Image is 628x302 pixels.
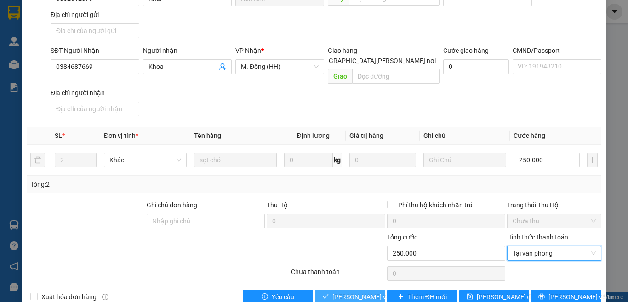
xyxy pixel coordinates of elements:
button: plus [587,153,598,167]
span: Tên hàng [194,132,221,139]
input: Cước giao hàng [443,59,509,74]
span: Đơn vị tính [104,132,138,139]
span: [PERSON_NAME] và [PERSON_NAME] hàng [332,292,457,302]
div: Chưa thanh toán [290,267,386,283]
span: Chưa thu [513,214,596,228]
span: exclamation-circle [262,293,268,301]
span: Thêm ĐH mới [408,292,447,302]
span: save [467,293,473,301]
div: Địa chỉ người gửi [51,10,139,20]
div: Người nhận [143,46,232,56]
span: check [322,293,329,301]
input: Địa chỉ của người nhận [51,102,139,116]
button: delete [30,153,45,167]
span: Tại văn phòng [513,246,596,260]
label: Cước giao hàng [443,47,489,54]
span: Thu Hộ [267,201,288,209]
span: Xuất hóa đơn hàng [38,292,100,302]
span: Giá trị hàng [349,132,383,139]
span: printer [538,293,545,301]
span: plus [398,293,404,301]
span: close-circle [591,251,596,256]
span: [PERSON_NAME] đổi [477,292,536,302]
span: user-add [219,63,226,70]
span: M. Đông (HH) [241,60,319,74]
div: Địa chỉ người nhận [51,88,139,98]
div: Trạng thái Thu Hộ [507,200,601,210]
input: Ghi Chú [423,153,506,167]
label: Ghi chú đơn hàng [147,201,197,209]
span: Cước hàng [514,132,545,139]
input: Ghi chú đơn hàng [147,214,265,228]
span: Khác [109,153,181,167]
span: [PERSON_NAME] và In [548,292,613,302]
span: Tổng cước [387,234,417,241]
span: Phí thu hộ khách nhận trả [394,200,476,210]
label: Hình thức thanh toán [507,234,568,241]
input: VD: Bàn, Ghế [194,153,277,167]
span: info-circle [102,294,108,300]
span: Giao [328,69,352,84]
input: Dọc đường [352,69,440,84]
th: Ghi chú [420,127,510,145]
span: [GEOGRAPHIC_DATA][PERSON_NAME] nơi [310,56,440,66]
span: Giao hàng [328,47,357,54]
div: Tổng: 2 [30,179,243,189]
div: CMND/Passport [513,46,601,56]
span: SL [55,132,62,139]
span: kg [333,153,342,167]
input: Địa chỉ của người gửi [51,23,139,38]
span: VP Nhận [235,47,261,54]
span: Yêu cầu [272,292,294,302]
div: SĐT Người Nhận [51,46,139,56]
span: Định lượng [297,132,329,139]
input: 0 [349,153,416,167]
